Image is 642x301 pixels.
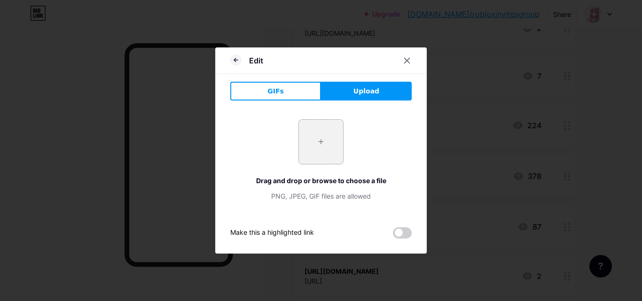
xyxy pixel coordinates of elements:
div: PNG, JPEG, GIF files are allowed [230,191,412,201]
div: Drag and drop or browse to choose a file [230,176,412,185]
span: GIFs [267,86,284,96]
span: Upload [353,86,379,96]
div: Make this a highlighted link [230,227,314,239]
div: Edit [249,55,263,66]
button: Upload [321,82,412,100]
button: GIFs [230,82,321,100]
